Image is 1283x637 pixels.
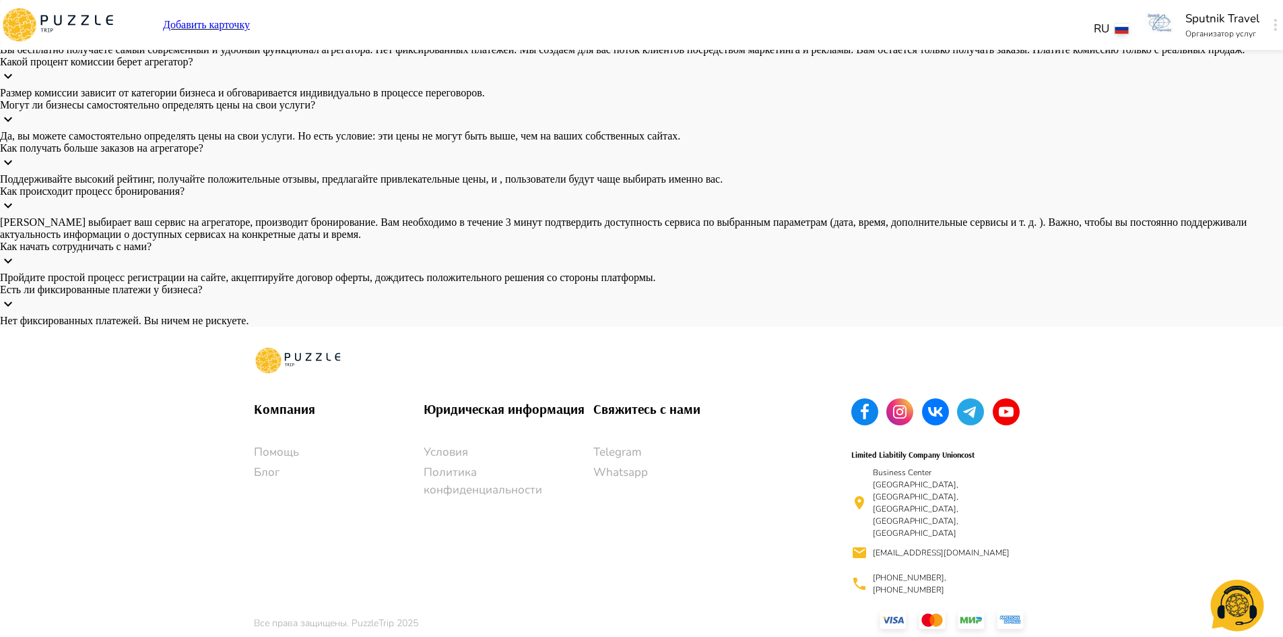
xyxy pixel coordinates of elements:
[254,616,418,630] p: Все права защищены. PuzzleTrip 2025
[254,444,424,461] a: Помощь
[163,19,250,31] a: Добавить карточку
[593,464,763,481] a: Whatsapp
[1185,28,1259,40] p: Организатор услуг
[1141,5,1177,42] img: profile_picture PuzzleTrip
[424,398,593,420] h6: Юридическая информация
[873,572,1014,596] p: [PHONE_NUMBER], [PHONE_NUMBER]
[424,464,593,498] a: Политика конфиденциальности
[254,398,424,420] h6: Компания
[1185,10,1259,28] p: Sputnik Travel
[1094,20,1109,38] p: RU
[254,464,424,481] a: Блог
[593,398,763,420] h6: Свяжитесь с нами
[873,547,1010,559] p: [EMAIL_ADDRESS][DOMAIN_NAME]
[851,448,975,461] h6: Limited Liabitily Company Unioncost
[873,466,1014,539] p: Business Center [GEOGRAPHIC_DATA], [GEOGRAPHIC_DATA], [GEOGRAPHIC_DATA], [GEOGRAPHIC_DATA], [GEOG...
[424,444,593,461] a: Условия
[593,444,763,461] a: Telegram
[1115,24,1128,34] img: lang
